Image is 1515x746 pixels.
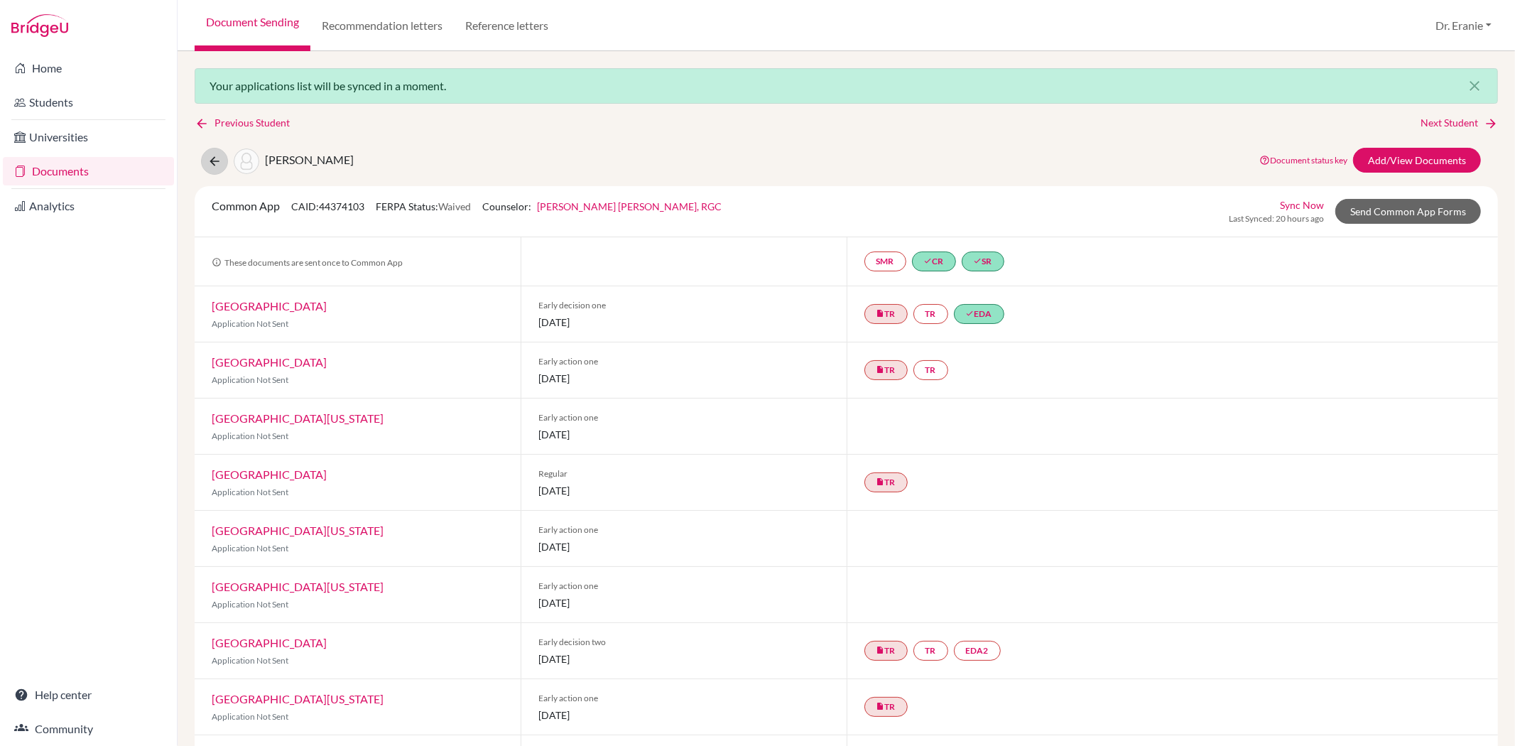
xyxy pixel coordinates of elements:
span: Early action one [538,692,830,705]
a: insert_drive_fileTR [864,360,908,380]
a: [GEOGRAPHIC_DATA][US_STATE] [212,580,384,593]
a: Home [3,54,174,82]
span: CAID: 44374103 [291,200,364,212]
a: Students [3,88,174,117]
a: [GEOGRAPHIC_DATA][US_STATE] [212,524,384,537]
a: Sync Now [1280,198,1324,212]
a: Send Common App Forms [1335,199,1481,224]
span: Early action one [538,524,830,536]
span: [DATE] [538,708,830,723]
a: TR [913,641,948,661]
span: Early decision two [538,636,830,649]
i: insert_drive_file [876,702,885,710]
span: Application Not Sent [212,655,288,666]
span: Regular [538,467,830,480]
span: [PERSON_NAME] [265,153,354,166]
span: Waived [438,200,471,212]
a: insert_drive_fileTR [864,304,908,324]
span: Early decision one [538,299,830,312]
a: [GEOGRAPHIC_DATA][US_STATE] [212,411,384,425]
span: Application Not Sent [212,543,288,553]
a: insert_drive_fileTR [864,641,908,661]
a: TR [913,304,948,324]
span: Common App [212,199,280,212]
span: Application Not Sent [212,711,288,722]
a: EDA2 [954,641,1001,661]
a: [GEOGRAPHIC_DATA] [212,467,327,481]
span: [DATE] [538,315,830,330]
a: doneEDA [954,304,1004,324]
span: Last Synced: 20 hours ago [1229,212,1324,225]
a: [GEOGRAPHIC_DATA] [212,636,327,649]
span: Application Not Sent [212,599,288,610]
span: [DATE] [538,652,830,666]
a: Universities [3,123,174,151]
span: These documents are sent once to Common App [212,257,403,268]
a: insert_drive_fileTR [864,697,908,717]
span: Counselor: [482,200,722,212]
a: doneCR [912,252,956,271]
span: Application Not Sent [212,487,288,497]
i: insert_drive_file [876,646,885,654]
span: [DATE] [538,539,830,554]
i: done [924,256,933,265]
a: Next Student [1421,115,1498,131]
i: insert_drive_file [876,365,885,374]
a: SMR [864,252,906,271]
span: Application Not Sent [212,374,288,385]
i: insert_drive_file [876,309,885,318]
i: insert_drive_file [876,477,885,486]
a: [GEOGRAPHIC_DATA] [212,355,327,369]
a: TR [913,360,948,380]
span: Early action one [538,580,830,593]
a: [PERSON_NAME] [PERSON_NAME], RGC [537,200,722,212]
span: Early action one [538,355,830,368]
span: FERPA Status: [376,200,471,212]
span: Application Not Sent [212,318,288,329]
a: [GEOGRAPHIC_DATA][US_STATE] [212,692,384,706]
button: Close [1452,69,1497,103]
a: Add/View Documents [1353,148,1481,173]
span: Early action one [538,411,830,424]
a: Analytics [3,192,174,220]
button: Dr. Eranie [1429,12,1498,39]
a: insert_drive_fileTR [864,472,908,492]
span: [DATE] [538,595,830,610]
span: [DATE] [538,483,830,498]
a: Help center [3,681,174,709]
a: doneSR [962,252,1004,271]
span: Application Not Sent [212,431,288,441]
a: [GEOGRAPHIC_DATA] [212,299,327,313]
div: Your applications list will be synced in a moment. [195,68,1498,104]
a: Previous Student [195,115,301,131]
a: Community [3,715,174,743]
i: close [1466,77,1483,94]
span: [DATE] [538,427,830,442]
a: Document status key [1259,155,1347,166]
i: done [974,256,982,265]
i: done [966,309,974,318]
a: Documents [3,157,174,185]
span: [DATE] [538,371,830,386]
img: Bridge-U [11,14,68,37]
